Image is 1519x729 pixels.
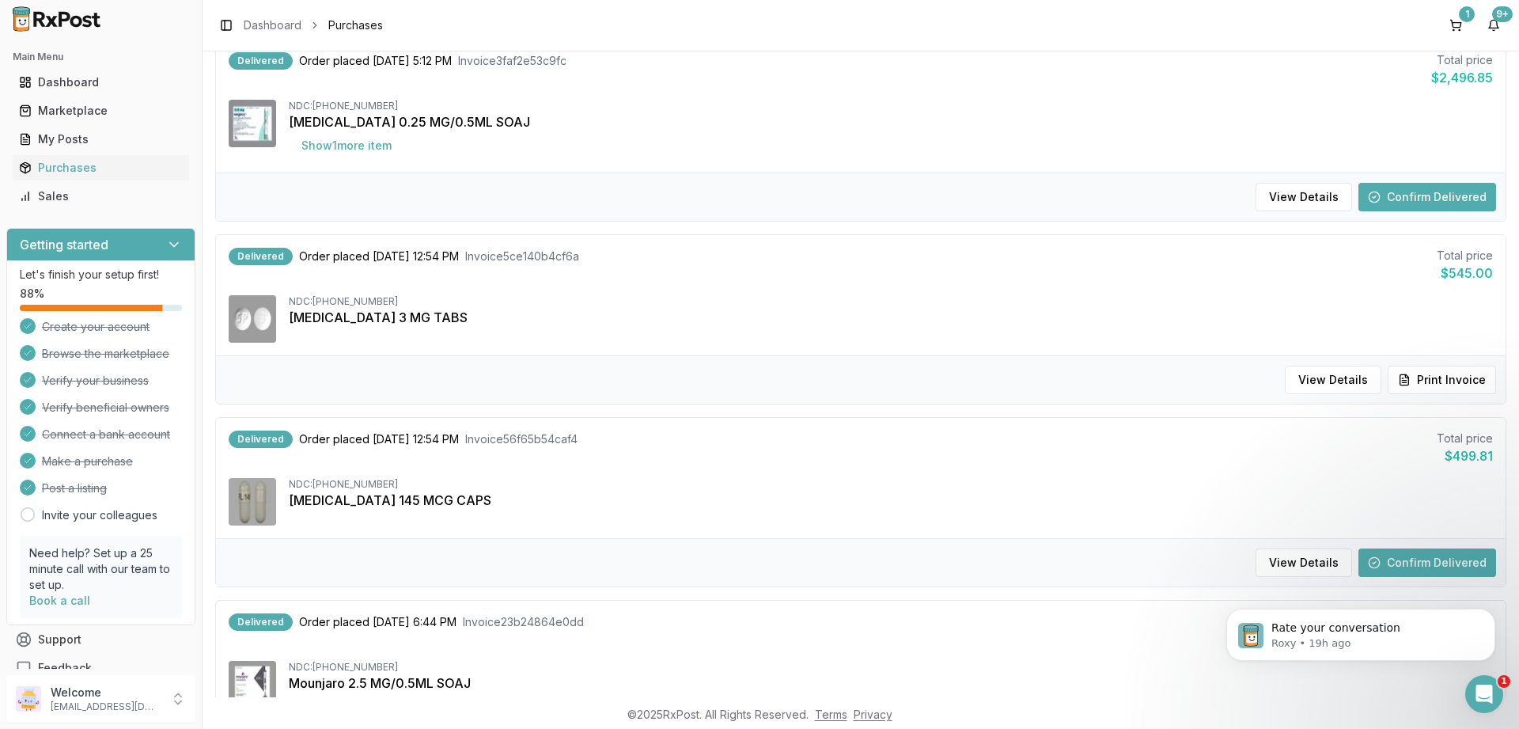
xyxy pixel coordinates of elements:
[42,480,107,496] span: Post a listing
[1437,446,1493,465] div: $499.81
[463,614,584,630] span: Invoice 23b24864e0dd
[299,614,456,630] span: Order placed [DATE] 6:44 PM
[229,295,276,343] img: Trulance 3 MG TABS
[1256,549,1352,577] button: View Details
[29,594,90,607] a: Book a call
[1498,675,1510,688] span: 1
[289,100,1493,112] div: NDC: [PHONE_NUMBER]
[1465,675,1503,713] iframe: Intercom live chat
[29,545,172,593] p: Need help? Set up a 25 minute call with our team to set up.
[51,685,161,701] p: Welcome
[42,373,149,389] span: Verify your business
[20,235,108,254] h3: Getting started
[51,701,161,713] p: [EMAIL_ADDRESS][DOMAIN_NAME]
[289,674,1493,693] div: Mounjaro 2.5 MG/0.5ML SOAJ
[1358,183,1496,211] button: Confirm Delivered
[1388,366,1496,394] button: Print Invoice
[19,74,183,90] div: Dashboard
[13,97,189,125] a: Marketplace
[229,431,293,448] div: Delivered
[289,112,1493,131] div: [MEDICAL_DATA] 0.25 MG/0.5ML SOAJ
[13,125,189,154] a: My Posts
[289,295,1493,308] div: NDC: [PHONE_NUMBER]
[38,660,92,676] span: Feedback
[289,131,404,160] button: Show1more item
[328,17,383,33] span: Purchases
[1431,68,1493,87] div: $2,496.85
[13,68,189,97] a: Dashboard
[6,70,195,95] button: Dashboard
[19,103,183,119] div: Marketplace
[289,693,404,721] button: Show1more item
[1443,13,1468,38] button: 1
[299,431,459,447] span: Order placed [DATE] 12:54 PM
[229,478,276,526] img: Linzess 145 MCG CAPS
[289,308,1493,327] div: [MEDICAL_DATA] 3 MG TABS
[1437,264,1493,283] div: $545.00
[6,127,195,152] button: My Posts
[229,661,276,708] img: Mounjaro 2.5 MG/0.5ML SOAJ
[42,346,169,362] span: Browse the marketplace
[1481,13,1506,38] button: 9+
[1285,366,1381,394] button: View Details
[1256,183,1352,211] button: View Details
[42,507,157,523] a: Invite your colleagues
[229,248,293,265] div: Delivered
[42,427,170,442] span: Connect a bank account
[13,182,189,211] a: Sales
[289,661,1493,674] div: NDC: [PHONE_NUMBER]
[854,708,892,721] a: Privacy
[465,249,579,264] span: Invoice 5ce140b4cf6a
[229,613,293,631] div: Delivered
[229,52,293,70] div: Delivered
[299,249,459,264] span: Order placed [DATE] 12:54 PM
[1203,575,1519,686] iframe: Intercom notifications message
[815,708,847,721] a: Terms
[6,155,195,180] button: Purchases
[1492,6,1513,22] div: 9+
[6,6,108,32] img: RxPost Logo
[20,286,44,302] span: 88 %
[16,686,41,712] img: User avatar
[42,454,133,469] span: Make a purchase
[19,160,183,176] div: Purchases
[229,100,276,147] img: Wegovy 0.25 MG/0.5ML SOAJ
[1358,549,1496,577] button: Confirm Delivered
[1437,431,1493,446] div: Total price
[42,400,169,416] span: Verify beneficial owners
[19,188,183,204] div: Sales
[1431,52,1493,68] div: Total price
[244,17,383,33] nav: breadcrumb
[19,131,183,147] div: My Posts
[6,184,195,209] button: Sales
[6,625,195,654] button: Support
[42,319,150,335] span: Create your account
[20,267,182,283] p: Let's finish your setup first!
[458,53,566,69] span: Invoice 3faf2e53c9fc
[244,17,301,33] a: Dashboard
[299,53,452,69] span: Order placed [DATE] 5:12 PM
[289,478,1493,491] div: NDC: [PHONE_NUMBER]
[465,431,578,447] span: Invoice 56f65b54caf4
[1437,248,1493,264] div: Total price
[1459,6,1475,22] div: 1
[6,654,195,682] button: Feedback
[13,51,189,63] h2: Main Menu
[289,491,1493,510] div: [MEDICAL_DATA] 145 MCG CAPS
[13,154,189,182] a: Purchases
[6,98,195,123] button: Marketplace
